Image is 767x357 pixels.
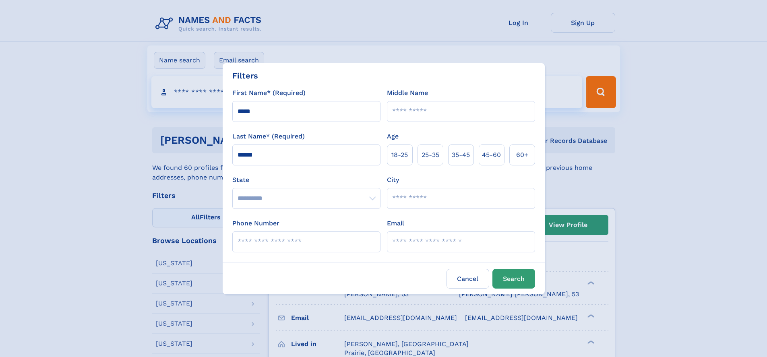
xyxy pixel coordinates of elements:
label: Last Name* (Required) [232,132,305,141]
label: City [387,175,399,185]
label: Phone Number [232,219,279,228]
span: 18‑25 [391,150,408,160]
button: Search [492,269,535,289]
span: 45‑60 [482,150,501,160]
label: Cancel [447,269,489,289]
label: Age [387,132,399,141]
span: 35‑45 [452,150,470,160]
label: Email [387,219,404,228]
span: 60+ [516,150,528,160]
label: First Name* (Required) [232,88,306,98]
label: Middle Name [387,88,428,98]
span: 25‑35 [422,150,439,160]
div: Filters [232,70,258,82]
label: State [232,175,380,185]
